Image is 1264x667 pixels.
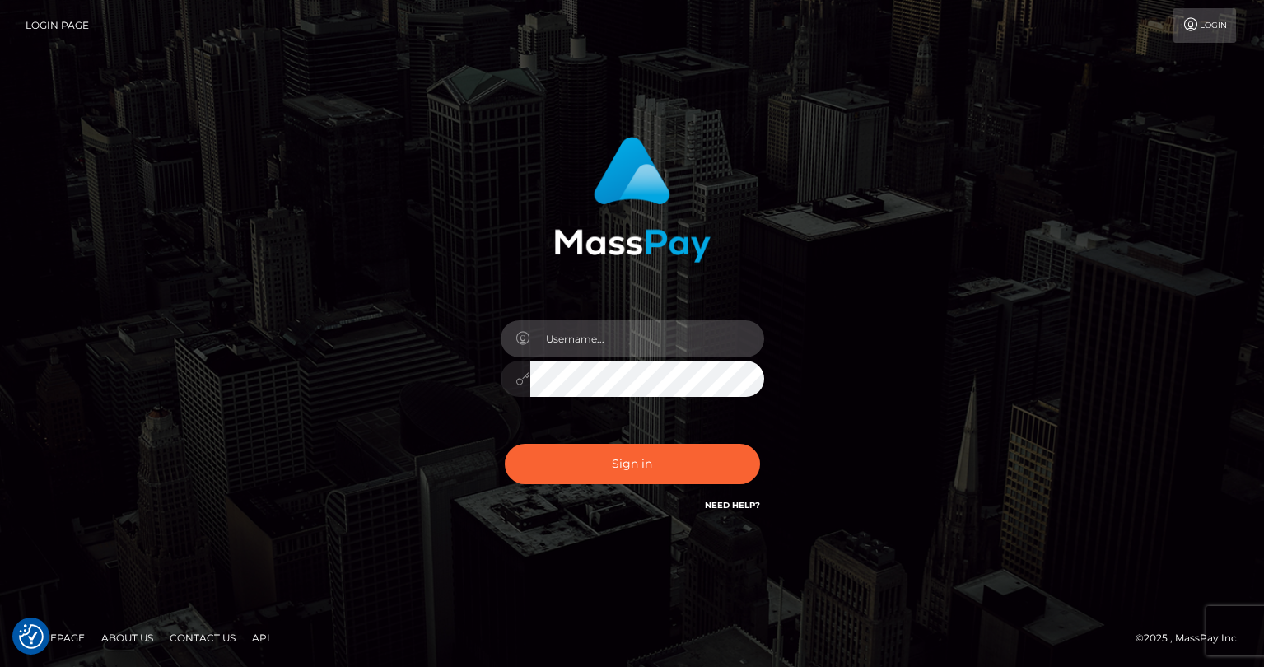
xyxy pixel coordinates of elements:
[505,444,760,484] button: Sign in
[26,8,89,43] a: Login Page
[163,625,242,651] a: Contact Us
[705,500,760,511] a: Need Help?
[95,625,160,651] a: About Us
[1136,629,1252,647] div: © 2025 , MassPay Inc.
[19,624,44,649] button: Consent Preferences
[530,320,764,357] input: Username...
[18,625,91,651] a: Homepage
[554,137,711,263] img: MassPay Login
[19,624,44,649] img: Revisit consent button
[245,625,277,651] a: API
[1173,8,1236,43] a: Login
